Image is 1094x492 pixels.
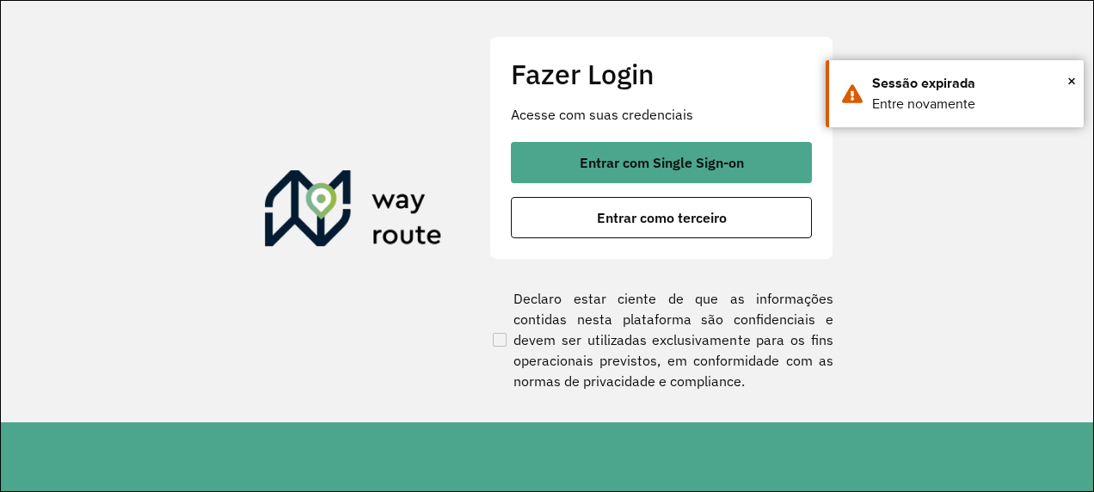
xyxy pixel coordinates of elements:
button: Close [1067,68,1076,94]
div: Sessão expirada [872,73,1071,94]
button: button [511,142,812,183]
div: Entre novamente [872,94,1071,114]
span: Entrar como terceiro [597,211,727,224]
span: Entrar com Single Sign-on [580,156,744,169]
h2: Fazer Login [511,58,812,90]
span: × [1067,68,1076,94]
p: Acesse com suas credenciais [511,104,812,125]
button: button [511,197,812,238]
img: Roteirizador AmbevTech [265,170,442,253]
label: Declaro estar ciente de que as informações contidas nesta plataforma são confidenciais e devem se... [489,288,833,391]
